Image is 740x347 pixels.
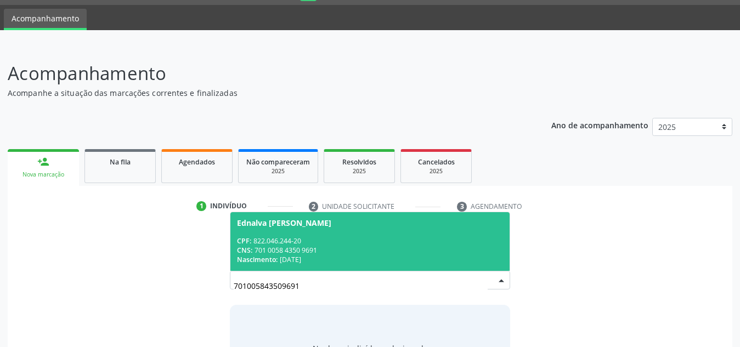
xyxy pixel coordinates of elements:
[246,157,310,167] span: Não compareceram
[418,157,455,167] span: Cancelados
[246,167,310,175] div: 2025
[15,170,71,179] div: Nova marcação
[237,246,252,255] span: CNS:
[237,255,278,264] span: Nascimento:
[237,236,503,246] div: 822.046.244-20
[237,236,251,246] span: CPF:
[237,255,503,264] div: [DATE]
[551,118,648,132] p: Ano de acompanhamento
[8,60,515,87] p: Acompanhamento
[234,275,488,297] input: Busque por nome, CNS ou CPF
[110,157,131,167] span: Na fila
[409,167,464,175] div: 2025
[342,157,376,167] span: Resolvidos
[8,87,515,99] p: Acompanhe a situação das marcações correntes e finalizadas
[210,201,247,211] div: Indivíduo
[237,219,331,227] div: Ednalva [PERSON_NAME]
[196,201,206,211] div: 1
[179,157,215,167] span: Agendados
[332,167,387,175] div: 2025
[37,156,49,168] div: person_add
[4,9,87,30] a: Acompanhamento
[237,246,503,255] div: 701 0058 4350 9691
